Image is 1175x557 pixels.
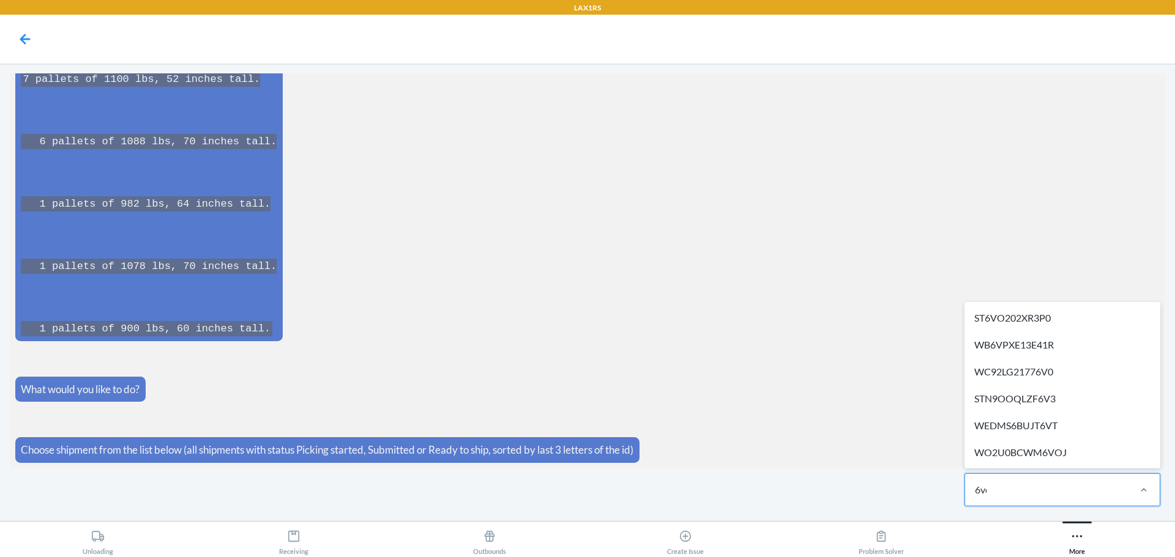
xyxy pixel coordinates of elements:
div: WO2U0BCWM6VOJ [967,439,1158,466]
p: What would you like to do? [21,382,140,397]
button: Create Issue [587,522,783,555]
p: Choose shipment from the list below (all shipments with status Picking started, Submitted or Read... [21,442,633,458]
input: ST6VO202XR3P0WB6VPXE13E41RWC92LG21776V0STN9OOQLZF6V3WEDMS6BUJT6VTWO2U0BCWM6VOJ [975,482,987,497]
div: Outbounds [473,525,506,555]
div: More [1069,525,1085,555]
div: Unloading [83,525,113,555]
div: WB6VPXE13E41R [967,331,1158,358]
div: Problem Solver [859,525,904,555]
button: More [979,522,1175,555]
button: Outbounds [392,522,587,555]
div: Receiving [279,525,308,555]
code: 7 pallets of 1100 lbs, 52 inches tall. 6 pallets of 1088 lbs, 70 inches tall. 1 pallets of 982 lb... [21,72,277,337]
button: Problem Solver [783,522,979,555]
div: WEDMS6BUJT6VT [967,412,1158,439]
button: Receiving [196,522,392,555]
div: WC92LG21776V0 [967,358,1158,385]
div: ST6VO202XR3P0 [967,304,1158,331]
p: LAX1RS [574,2,601,13]
div: Create Issue [667,525,704,555]
div: STN9OOQLZF6V3 [967,385,1158,412]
